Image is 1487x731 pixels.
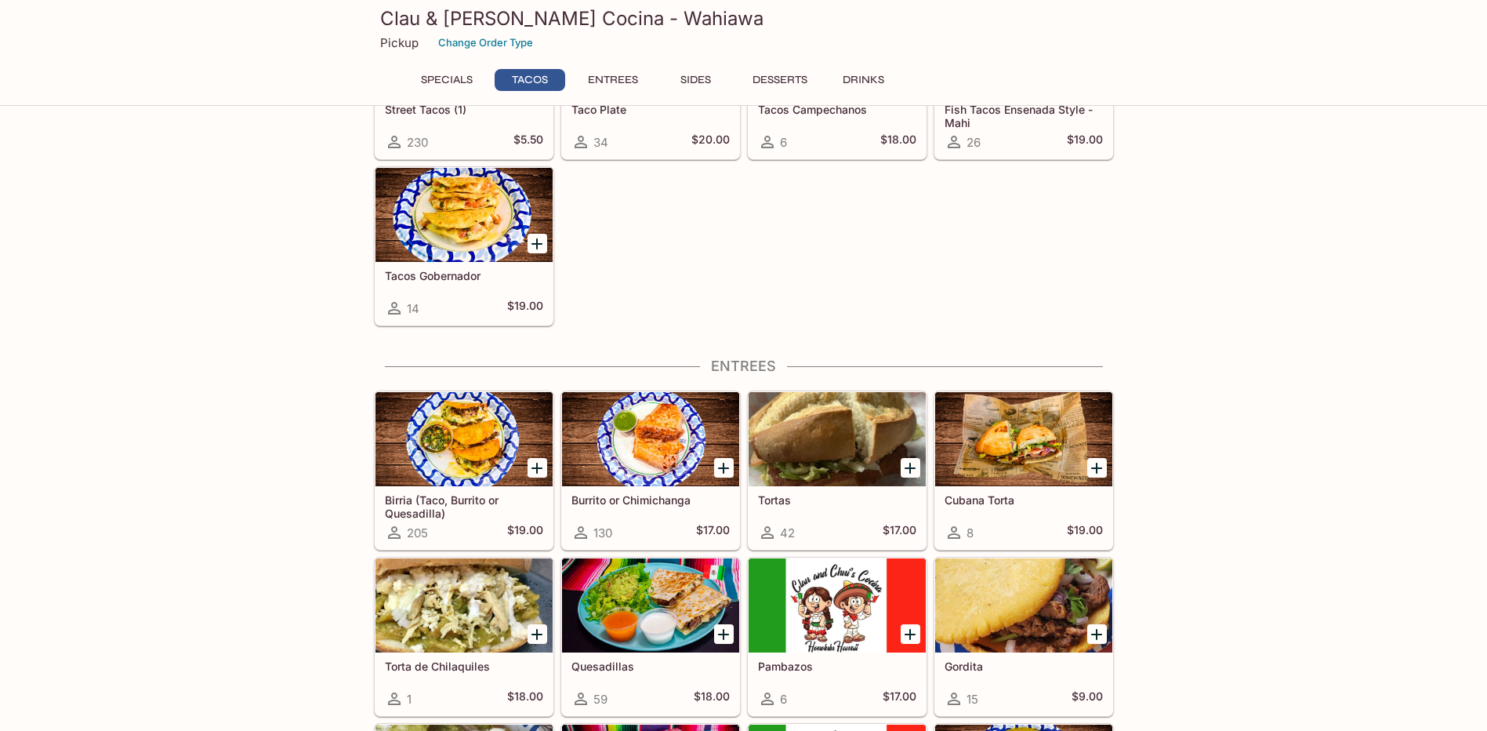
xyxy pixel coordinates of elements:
button: Add Gordita [1087,624,1107,644]
a: Pambazos6$17.00 [748,558,927,716]
h3: Clau & [PERSON_NAME] Cocina - Wahiawa [380,6,1108,31]
h5: Tacos Campechanos [758,103,916,116]
h5: Gordita [945,660,1103,673]
div: Birria (Taco, Burrito or Quesadilla) [375,392,553,486]
h5: Burrito or Chimichanga [571,493,730,507]
a: Quesadillas59$18.00 [561,558,740,716]
div: Gordita [935,558,1112,653]
span: 14 [407,301,419,316]
button: Specials [412,69,482,91]
button: Add Birria (Taco, Burrito or Quesadilla) [528,458,547,478]
button: Add Quesadillas [714,624,734,644]
h5: Cubana Torta [945,493,1103,507]
h5: $19.00 [507,523,543,542]
span: 6 [780,135,787,150]
h5: $17.00 [696,523,730,542]
a: Torta de Chilaquiles1$18.00 [375,558,553,716]
h5: $19.00 [507,299,543,318]
h5: Taco Plate [571,103,730,116]
button: Tacos [495,69,565,91]
span: 15 [967,692,978,707]
h5: $19.00 [1067,133,1103,151]
h5: Torta de Chilaquiles [385,660,543,673]
h5: $19.00 [1067,523,1103,542]
button: Add Burrito or Chimichanga [714,458,734,478]
span: 230 [407,135,428,150]
button: Add Tacos Gobernador [528,234,547,253]
button: Add Torta de Chilaquiles [528,624,547,644]
button: Desserts [744,69,816,91]
a: Birria (Taco, Burrito or Quesadilla)205$19.00 [375,391,553,550]
div: Tortas [749,392,926,486]
h5: Quesadillas [571,660,730,673]
h4: Entrees [374,358,1114,375]
button: Add Pambazos [901,624,920,644]
div: Quesadillas [562,558,739,653]
button: Add Tortas [901,458,920,478]
h5: Tortas [758,493,916,507]
span: 6 [780,692,787,707]
h5: $18.00 [880,133,916,151]
span: 8 [967,526,974,540]
button: Entrees [578,69,648,91]
div: Burrito or Chimichanga [562,392,739,486]
span: 26 [967,135,981,150]
h5: $18.00 [507,689,543,708]
h5: $9.00 [1072,689,1103,708]
button: Change Order Type [431,31,540,55]
span: 42 [780,526,795,540]
h5: Street Tacos (1) [385,103,543,116]
h5: Fish Tacos Ensenada Style - Mahi [945,103,1103,129]
button: Sides [661,69,731,91]
div: Pambazos [749,558,926,653]
a: Gordita15$9.00 [934,558,1113,716]
div: Torta de Chilaquiles [375,558,553,653]
div: Tacos Gobernador [375,168,553,262]
button: Drinks [829,69,899,91]
span: 130 [593,526,612,540]
h5: $17.00 [883,689,916,708]
span: 34 [593,135,608,150]
h5: Birria (Taco, Burrito or Quesadilla) [385,493,543,519]
h5: $17.00 [883,523,916,542]
h5: $20.00 [691,133,730,151]
a: Tacos Gobernador14$19.00 [375,167,553,325]
span: 205 [407,526,428,540]
span: 59 [593,692,607,707]
h5: Tacos Gobernador [385,269,543,282]
a: Burrito or Chimichanga130$17.00 [561,391,740,550]
button: Add Cubana Torta [1087,458,1107,478]
span: 1 [407,692,412,707]
a: Tortas42$17.00 [748,391,927,550]
h5: Pambazos [758,660,916,673]
div: Cubana Torta [935,392,1112,486]
h5: $18.00 [694,689,730,708]
h5: $5.50 [513,133,543,151]
a: Cubana Torta8$19.00 [934,391,1113,550]
p: Pickup [380,35,419,50]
